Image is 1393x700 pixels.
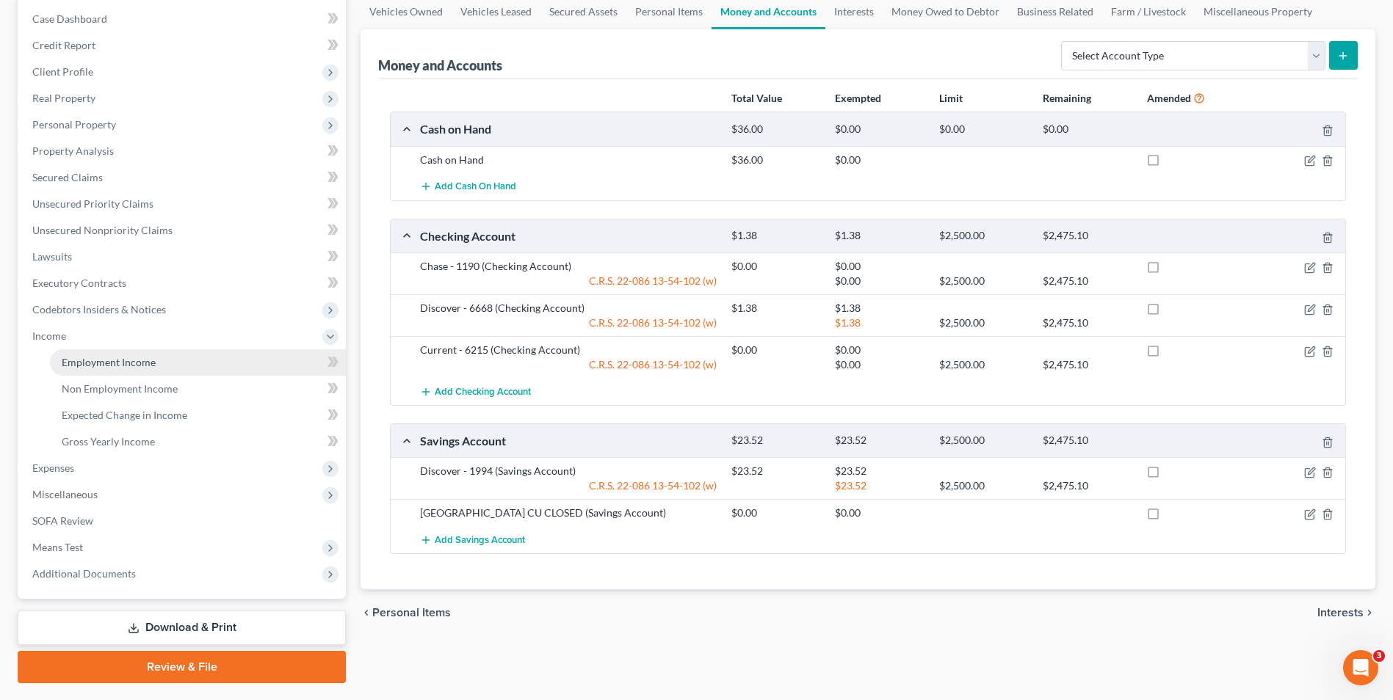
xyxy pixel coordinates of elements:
[62,382,178,395] span: Non Employment Income
[372,607,451,619] span: Personal Items
[1035,123,1139,136] div: $0.00
[21,164,346,191] a: Secured Claims
[435,534,525,546] span: Add Savings Account
[932,229,1035,243] div: $2,500.00
[18,610,346,645] a: Download & Print
[413,228,724,244] div: Checking Account
[62,409,187,421] span: Expected Change in Income
[828,478,931,493] div: $23.52
[413,153,724,167] div: Cash on Hand
[724,301,828,316] div: $1.38
[420,526,525,553] button: Add Savings Account
[413,301,724,316] div: Discover - 6668 (Checking Account)
[413,464,724,478] div: Discover - 1994 (Savings Account)
[32,462,74,474] span: Expenses
[932,357,1035,372] div: $2,500.00
[413,433,724,448] div: Savings Account
[932,123,1035,136] div: $0.00
[50,402,346,429] a: Expected Change in Income
[1035,316,1139,330] div: $2,475.10
[32,39,95,51] span: Credit Report
[32,514,93,527] span: SOFA Review
[21,32,346,59] a: Credit Report
[1035,229,1139,243] div: $2,475.10
[21,191,346,217] a: Unsecured Priority Claims
[413,343,724,357] div: Current - 6215 (Checking Account)
[1035,478,1139,493] div: $2,475.10
[724,153,828,167] div: $36.00
[724,506,828,520] div: $0.00
[420,173,516,200] button: Add Cash on Hand
[413,121,724,136] div: Cash on Hand
[939,92,963,104] strong: Limit
[32,303,166,316] span: Codebtors Insiders & Notices
[1035,434,1139,448] div: $2,475.10
[413,478,724,493] div: C.R.S. 22-086 13-54-102 (w)
[828,506,931,520] div: $0.00
[413,274,724,288] div: C.R.S. 22-086 13-54-102 (w)
[1043,92,1091,104] strong: Remaining
[62,435,155,448] span: Gross Yearly Income
[62,356,156,368] span: Employment Income
[413,316,724,330] div: C.R.S. 22-086 13-54-102 (w)
[435,386,531,398] span: Add Checking Account
[32,329,66,342] span: Income
[21,217,346,244] a: Unsecured Nonpriority Claims
[932,274,1035,288] div: $2,500.00
[1035,274,1139,288] div: $2,475.10
[828,343,931,357] div: $0.00
[32,145,114,157] span: Property Analysis
[32,250,72,263] span: Lawsuits
[32,488,98,500] span: Miscellaneous
[32,12,107,25] span: Case Dashboard
[413,259,724,274] div: Chase - 1190 (Checking Account)
[724,464,828,478] div: $23.52
[724,343,828,357] div: $0.00
[50,429,346,455] a: Gross Yearly Income
[32,92,95,104] span: Real Property
[932,434,1035,448] div: $2,500.00
[828,316,931,330] div: $1.38
[32,567,136,580] span: Additional Documents
[932,478,1035,493] div: $2,500.00
[361,607,372,619] i: chevron_left
[1317,607,1364,619] span: Interests
[21,244,346,270] a: Lawsuits
[18,651,346,683] a: Review & File
[1147,92,1191,104] strong: Amended
[1317,607,1375,619] button: Interests chevron_right
[32,224,173,236] span: Unsecured Nonpriority Claims
[413,506,724,520] div: [GEOGRAPHIC_DATA] CU CLOSED (Savings Account)
[1035,357,1139,372] div: $2,475.10
[32,118,116,131] span: Personal Property
[828,464,931,478] div: $23.52
[50,376,346,402] a: Non Employment Income
[724,229,828,243] div: $1.38
[361,607,451,619] button: chevron_left Personal Items
[724,123,828,136] div: $36.00
[932,316,1035,330] div: $2,500.00
[724,259,828,274] div: $0.00
[828,301,931,316] div: $1.38
[828,123,931,136] div: $0.00
[420,378,531,405] button: Add Checking Account
[413,357,724,372] div: C.R.S. 22-086 13-54-102 (w)
[32,541,83,553] span: Means Test
[1343,650,1378,685] iframe: Intercom live chat
[828,434,931,448] div: $23.52
[378,56,502,74] div: Money and Accounts
[1373,650,1385,662] span: 3
[435,181,516,193] span: Add Cash on Hand
[835,92,881,104] strong: Exempted
[32,277,126,289] span: Executory Contracts
[828,259,931,274] div: $0.00
[1364,607,1375,619] i: chevron_right
[21,138,346,164] a: Property Analysis
[828,229,931,243] div: $1.38
[32,65,93,78] span: Client Profile
[32,197,153,210] span: Unsecured Priority Claims
[828,153,931,167] div: $0.00
[828,357,931,372] div: $0.00
[828,274,931,288] div: $0.00
[21,270,346,296] a: Executory Contracts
